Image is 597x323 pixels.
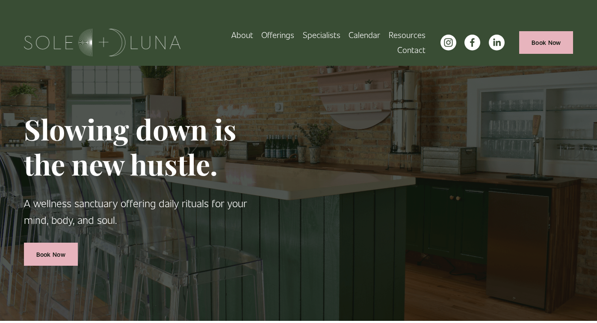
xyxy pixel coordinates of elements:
[489,35,505,50] a: LinkedIn
[24,29,181,56] img: Sole + Luna
[231,28,253,43] a: About
[24,112,250,181] h1: Slowing down is the new hustle.
[464,35,480,50] a: facebook-unauth
[24,243,78,265] a: Book Now
[389,28,426,43] a: folder dropdown
[261,28,294,41] span: Offerings
[303,28,340,43] a: Specialists
[440,35,456,50] a: instagram-unauth
[261,28,294,43] a: folder dropdown
[389,28,426,41] span: Resources
[397,42,426,57] a: Contact
[24,195,250,228] p: A wellness sanctuary offering daily rituals for your mind, body, and soul.
[519,31,573,54] a: Book Now
[349,28,380,43] a: Calendar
